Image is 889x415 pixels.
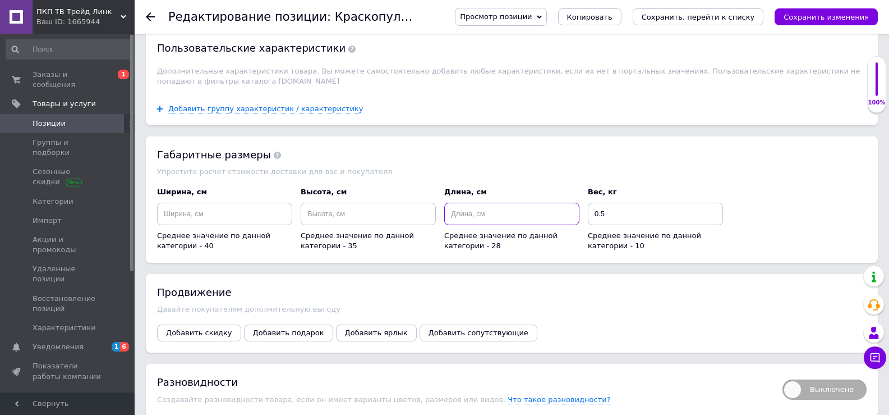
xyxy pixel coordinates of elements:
button: Сохранить, перейти к списку [633,8,764,25]
span: Уведомления [33,342,84,352]
span: Бак нижний (алюминий) [11,1,111,11]
span: ПКП ТВ Трейд Линк [36,7,121,17]
span: Добавить подарок [253,329,324,337]
input: Ширина, см [157,203,292,225]
span: Выключено [782,380,867,400]
span: Панель управления [33,391,104,411]
span: Группы и подборки [33,138,104,158]
input: Длина, см [444,203,579,225]
div: Разновидности [157,375,771,389]
span: Рабочее давление: 3-5 bar [34,21,145,30]
span: Объём бачка: 1 л [34,60,106,69]
span: 6 [120,342,129,352]
span: Создавайте разновидности товара, если он имеет варианты цветов, размеров или видов. [157,395,508,404]
div: Среднее значение по данной категории - 28 [444,231,579,251]
span: Длина, см [444,188,487,196]
span: Вес, кг [588,188,617,196]
div: 100% Качество заполнения [867,56,886,113]
span: Товары и услуги [33,99,96,109]
div: 100% [868,99,886,107]
span: Ширина факела: 20 см. [34,40,131,49]
div: Давайте покупателям дополнительную выгоду [157,305,867,313]
i: Сохранить изменения [784,13,869,21]
div: Среднее значение по данной категории - 35 [301,231,436,251]
span: Пользовательские характеристики [157,42,356,54]
button: Добавить сопутствующие [420,325,537,341]
span: Просмотр позиции [460,12,532,21]
span: Позиции [33,118,66,129]
input: Вес, кг [588,203,723,225]
span: Удаленные позиции [33,264,104,284]
span: Акции и промокоды [33,235,104,255]
button: Копировать [558,8,621,25]
span: Добавить группу характеристик / характеристику [168,104,363,113]
span: размеры сопел: 2,0 [34,99,114,108]
div: Вернуться назад [146,12,155,21]
span: Высота, см [301,188,347,196]
span: Копировать [567,13,612,21]
div: Продвижение [157,285,867,299]
div: Габаритные размеры [157,148,867,162]
span: Показатели работы компании [33,361,104,381]
button: Чат с покупателем [864,346,886,369]
span: Импорт [33,216,62,226]
span: Восстановление позиций [33,294,104,314]
span: Ширина, см [157,188,207,196]
span: 1 [118,70,129,79]
button: Добавить скидку [157,325,241,341]
span: Добавить сопутствующие [429,329,528,337]
button: Добавить подарок [244,325,333,341]
span: Категории [33,197,73,207]
span: Расход воздуха: 130-230л/м [34,79,150,89]
div: Упростите расчет стоимости доставки для вас и покупателя [157,167,867,176]
input: Поиск [6,39,132,60]
button: Добавить ярлык [336,325,417,341]
span: Характеристики [33,323,96,333]
div: Среднее значение по данной категории - 10 [588,231,723,251]
span: Сезонные скидки [33,167,104,187]
span: Что такое разновидности? [508,395,610,404]
input: Высота, см [301,203,436,225]
span: Добавить скидку [166,329,232,337]
div: Ваш ID: 1665944 [36,17,135,27]
span: 1 [112,342,121,352]
span: Дополнительные характеристики товара. Вы можете самостоятельно добавить любые характеристики, есл... [157,67,860,85]
div: Среднее значение по данной категории - 40 [157,231,292,251]
h1: Редактирование позиции: Краскопульт под клей S-990S (2.0) AUARITA [168,10,606,24]
span: Добавить ярлык [345,329,408,337]
span: Заказы и сообщения [33,70,104,90]
button: Сохранить изменения [775,8,878,25]
i: Сохранить, перейти к списку [642,13,755,21]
